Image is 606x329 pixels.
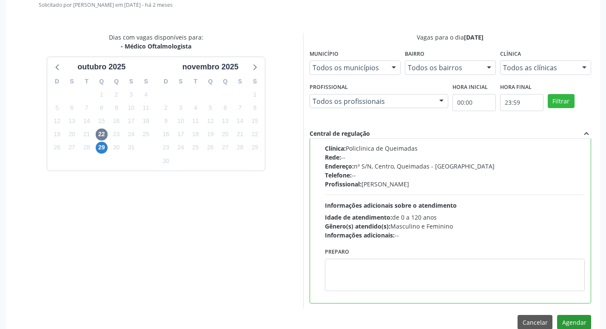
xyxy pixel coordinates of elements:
span: terça-feira, 18 de novembro de 2025 [190,129,202,140]
span: quarta-feira, 12 de novembro de 2025 [205,115,216,127]
div: S [65,75,80,88]
span: quinta-feira, 2 de outubro de 2025 [111,89,122,100]
label: Preparo [325,246,349,259]
span: sexta-feira, 24 de outubro de 2025 [125,129,137,140]
span: sábado, 1 de novembro de 2025 [249,89,261,100]
i: expand_less [582,129,591,138]
div: -- [325,171,585,180]
div: - Médico Oftalmologista [109,42,203,51]
span: quarta-feira, 19 de novembro de 2025 [205,129,216,140]
span: segunda-feira, 27 de outubro de 2025 [66,142,78,154]
span: quinta-feira, 16 de outubro de 2025 [111,115,122,127]
span: segunda-feira, 3 de novembro de 2025 [175,102,187,114]
span: segunda-feira, 13 de outubro de 2025 [66,115,78,127]
span: domingo, 5 de outubro de 2025 [51,102,63,114]
span: quarta-feira, 5 de novembro de 2025 [205,102,216,114]
span: quarta-feira, 22 de outubro de 2025 [96,129,108,140]
div: de 0 a 120 anos [325,213,585,222]
div: -- [325,231,585,240]
span: domingo, 23 de novembro de 2025 [160,142,172,154]
div: S [174,75,188,88]
span: Clínica: [325,144,346,152]
span: quinta-feira, 13 de novembro de 2025 [219,115,231,127]
div: S [124,75,139,88]
div: Dias com vagas disponíveis para: [109,33,203,51]
div: nº S/N, Centro, Queimadas - [GEOGRAPHIC_DATA] [325,162,585,171]
span: Todos as clínicas [503,63,574,72]
button: Filtrar [548,94,575,109]
span: sábado, 25 de outubro de 2025 [140,129,152,140]
span: Todos os bairros [408,63,478,72]
span: domingo, 16 de novembro de 2025 [160,129,172,140]
span: quinta-feira, 27 de novembro de 2025 [219,142,231,154]
div: Q [109,75,124,88]
span: sábado, 15 de novembro de 2025 [249,115,261,127]
input: Selecione o horário [500,94,543,111]
span: domingo, 2 de novembro de 2025 [160,102,172,114]
span: terça-feira, 28 de outubro de 2025 [81,142,93,154]
div: Masculino e Feminino [325,222,585,231]
span: quarta-feira, 26 de novembro de 2025 [205,142,216,154]
span: quinta-feira, 6 de novembro de 2025 [219,102,231,114]
span: domingo, 12 de outubro de 2025 [51,115,63,127]
div: S [233,75,248,88]
span: Rede: [325,153,341,161]
span: terça-feira, 14 de outubro de 2025 [81,115,93,127]
span: sexta-feira, 14 de novembro de 2025 [234,115,246,127]
span: segunda-feira, 24 de novembro de 2025 [175,142,187,154]
span: quarta-feira, 29 de outubro de 2025 [96,142,108,154]
span: sábado, 8 de novembro de 2025 [249,102,261,114]
span: domingo, 9 de novembro de 2025 [160,115,172,127]
span: quarta-feira, 8 de outubro de 2025 [96,102,108,114]
span: terça-feira, 7 de outubro de 2025 [81,102,93,114]
input: Selecione o horário [452,94,496,111]
span: segunda-feira, 10 de novembro de 2025 [175,115,187,127]
span: sábado, 22 de novembro de 2025 [249,129,261,140]
div: T [79,75,94,88]
span: domingo, 30 de novembro de 2025 [160,155,172,167]
span: terça-feira, 4 de novembro de 2025 [190,102,202,114]
div: novembro 2025 [179,61,242,73]
span: Todos os municípios [313,63,383,72]
label: Município [310,48,339,61]
span: sexta-feira, 31 de outubro de 2025 [125,142,137,154]
span: domingo, 26 de outubro de 2025 [51,142,63,154]
span: sábado, 11 de outubro de 2025 [140,102,152,114]
span: segunda-feira, 17 de novembro de 2025 [175,129,187,140]
div: Q [203,75,218,88]
div: Central de regulação [310,129,370,138]
label: Hora inicial [452,81,488,94]
label: Profissional [310,81,348,94]
div: T [188,75,203,88]
span: sábado, 18 de outubro de 2025 [140,115,152,127]
span: sexta-feira, 3 de outubro de 2025 [125,89,137,100]
span: sexta-feira, 7 de novembro de 2025 [234,102,246,114]
span: [DATE] [464,33,484,41]
span: sexta-feira, 17 de outubro de 2025 [125,115,137,127]
div: D [50,75,65,88]
div: Q [218,75,233,88]
span: Gênero(s) atendido(s): [325,222,390,230]
span: quarta-feira, 15 de outubro de 2025 [96,115,108,127]
span: quinta-feira, 20 de novembro de 2025 [219,129,231,140]
div: Vagas para o dia [310,33,592,42]
span: sexta-feira, 28 de novembro de 2025 [234,142,246,154]
div: -- [325,153,585,162]
span: terça-feira, 11 de novembro de 2025 [190,115,202,127]
div: S [248,75,262,88]
span: domingo, 19 de outubro de 2025 [51,129,63,140]
span: Telefone: [325,171,352,179]
span: Profissional: [325,180,361,188]
span: terça-feira, 25 de novembro de 2025 [190,142,202,154]
span: quinta-feira, 30 de outubro de 2025 [111,142,122,154]
div: S [139,75,154,88]
p: Solicitado por [PERSON_NAME] em [DATE] - há 2 meses [39,1,591,9]
span: segunda-feira, 20 de outubro de 2025 [66,129,78,140]
span: Informações adicionais: [325,231,395,239]
span: Endereço: [325,162,354,170]
label: Hora final [500,81,532,94]
label: Bairro [405,48,424,61]
span: Idade de atendimento: [325,213,392,221]
span: quarta-feira, 1 de outubro de 2025 [96,89,108,100]
span: segunda-feira, 6 de outubro de 2025 [66,102,78,114]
